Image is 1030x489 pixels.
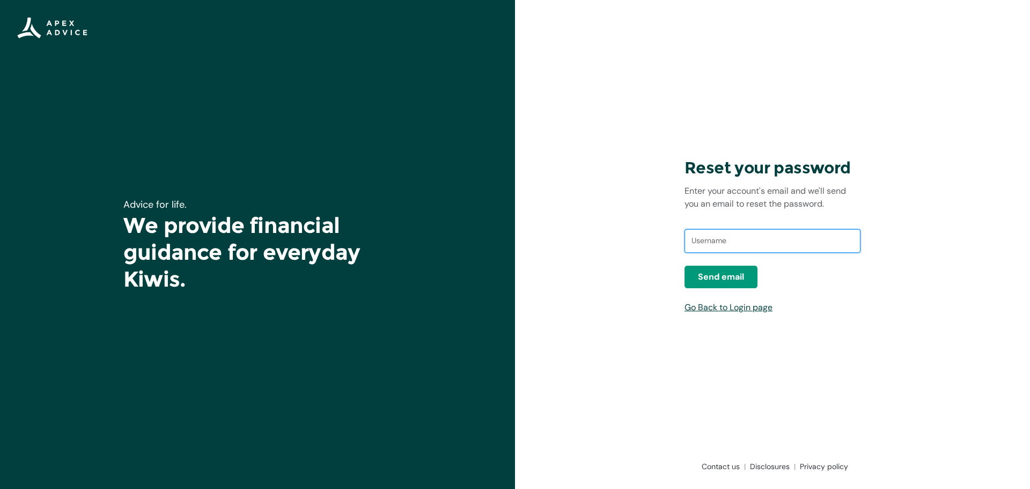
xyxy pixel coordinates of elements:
a: Disclosures [746,461,796,472]
a: Go Back to Login page [685,302,772,313]
a: Privacy policy [796,461,848,472]
input: Username [685,229,860,253]
h1: We provide financial guidance for everyday Kiwis. [123,212,392,293]
button: Send email [685,266,757,288]
a: Contact us [697,461,746,472]
p: Enter your account's email and we'll send you an email to reset the password. [685,185,860,210]
h3: Reset your password [685,158,860,178]
span: Send email [698,271,744,283]
span: Advice for life. [123,198,187,211]
img: Apex Advice Group [17,17,87,39]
